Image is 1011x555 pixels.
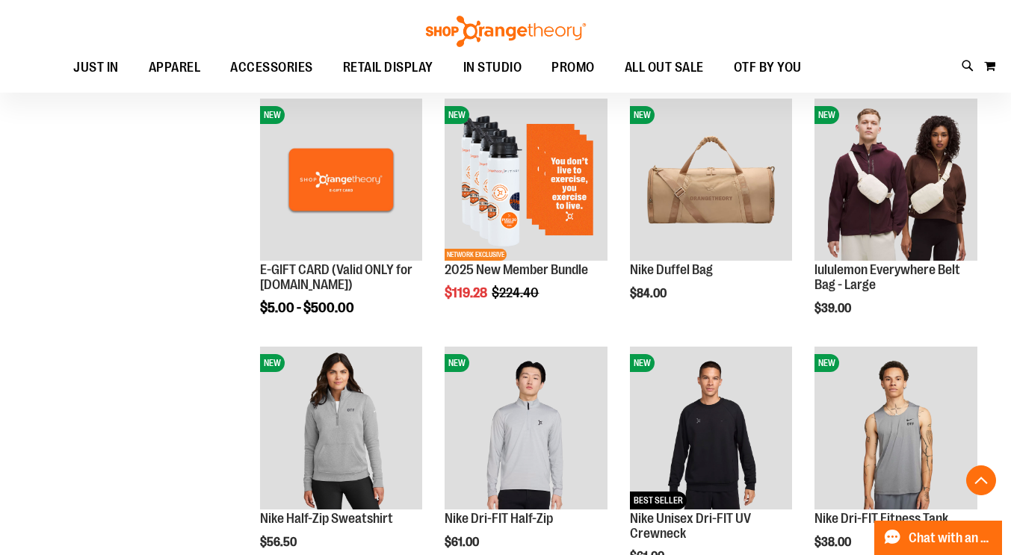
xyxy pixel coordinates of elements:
span: NEW [814,354,839,372]
img: Nike Duffel Bag [630,99,793,261]
a: Nike Duffel BagNEW [630,99,793,264]
span: NEW [630,106,655,124]
a: lululemon Everywhere Belt Bag - LargeNEW [814,99,977,264]
span: ALL OUT SALE [625,51,704,84]
span: NEW [814,106,839,124]
span: $119.28 [445,285,489,300]
span: NEW [445,354,469,372]
span: BEST SELLER [630,492,687,509]
a: Nike Dri-FIT Half-ZipNEW [445,347,607,512]
span: Chat with an Expert [909,531,993,545]
img: Shop Orangetheory [424,16,588,47]
a: Nike Unisex Dri-FIT UV CrewneckNEWBEST SELLER [630,347,793,512]
span: $61.00 [445,536,481,549]
a: Nike Dri-FIT Half-Zip [445,511,553,526]
span: $5.00 - $500.00 [260,300,354,315]
div: product [437,91,615,338]
a: 2025 New Member BundleNEWNETWORK EXCLUSIVE [445,99,607,264]
span: NEW [445,106,469,124]
a: lululemon Everywhere Belt Bag - Large [814,262,960,292]
span: RETAIL DISPLAY [343,51,433,84]
a: Nike Half-Zip SweatshirtNEW [260,347,423,512]
a: 2025 New Member Bundle [445,262,588,277]
a: Nike Half-Zip Sweatshirt [260,511,393,526]
div: product [622,91,800,338]
a: Nike Dri-FIT Fitness TankNEW [814,347,977,512]
span: ACCESSORIES [230,51,313,84]
a: Nike Duffel Bag [630,262,713,277]
img: Nike Unisex Dri-FIT UV Crewneck [630,347,793,509]
span: NETWORK EXCLUSIVE [445,249,507,261]
span: $56.50 [260,536,299,549]
img: 2025 New Member Bundle [445,99,607,261]
a: Nike Dri-FIT Fitness Tank [814,511,948,526]
img: E-GIFT CARD (Valid ONLY for ShopOrangetheory.com) [260,99,423,261]
img: lululemon Everywhere Belt Bag - Large [814,99,977,261]
img: Nike Dri-FIT Half-Zip [445,347,607,509]
button: Back To Top [966,465,996,495]
span: $39.00 [814,302,853,315]
span: NEW [260,106,285,124]
a: Nike Unisex Dri-FIT UV Crewneck [630,511,751,541]
div: product [253,91,430,353]
span: $84.00 [630,287,669,300]
a: E-GIFT CARD (Valid ONLY for ShopOrangetheory.com)NEW [260,99,423,264]
img: Nike Half-Zip Sweatshirt [260,347,423,509]
span: JUST IN [73,51,119,84]
img: Nike Dri-FIT Fitness Tank [814,347,977,509]
span: NEW [260,354,285,372]
a: E-GIFT CARD (Valid ONLY for [DOMAIN_NAME]) [260,262,412,292]
span: PROMO [551,51,595,84]
span: IN STUDIO [463,51,522,84]
span: NEW [630,354,655,372]
div: product [807,91,985,353]
span: OTF BY YOU [734,51,802,84]
span: $224.40 [492,285,541,300]
button: Chat with an Expert [874,521,1003,555]
span: APPAREL [149,51,201,84]
span: $38.00 [814,536,853,549]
